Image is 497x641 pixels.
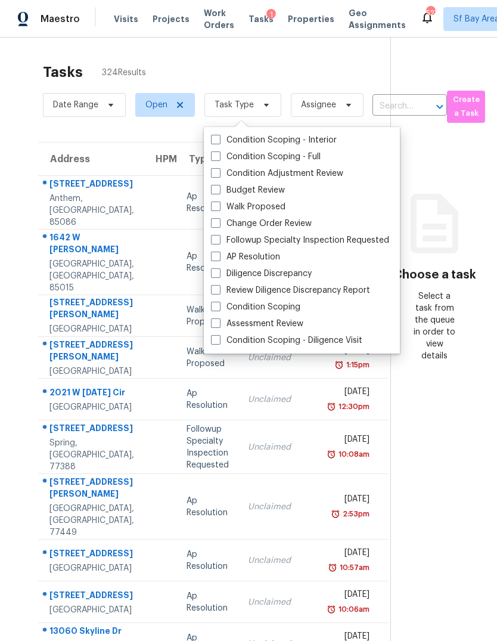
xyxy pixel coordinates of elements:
[41,13,80,25] span: Maestro
[393,269,476,281] h3: Choose a task
[49,589,134,604] div: [STREET_ADDRESS]
[453,93,479,120] span: Create a Task
[327,401,336,413] img: Overdue Alarm Icon
[49,296,134,323] div: [STREET_ADDRESS][PERSON_NAME]
[49,604,134,616] div: [GEOGRAPHIC_DATA]
[211,168,343,179] label: Condition Adjustment Review
[49,386,134,401] div: 2021 W [DATE] Cir
[49,339,134,366] div: [STREET_ADDRESS][PERSON_NAME]
[372,97,414,116] input: Search by address
[187,549,229,572] div: Ap Resolution
[211,301,300,313] label: Condition Scoping
[211,184,285,196] label: Budget Review
[344,359,369,371] div: 1:15pm
[187,304,229,328] div: Walk Proposed
[177,143,238,176] th: Type
[187,250,229,274] div: Ap Resolution
[187,191,229,215] div: Ap Resolution
[153,13,190,25] span: Projects
[336,386,369,401] div: [DATE]
[211,234,389,246] label: Followup Specialty Inspection Requested
[211,318,303,330] label: Assessment Review
[336,547,369,562] div: [DATE]
[301,99,336,111] span: Assignee
[248,352,317,364] div: Unclaimed
[211,134,337,146] label: Condition Scoping - Interior
[336,493,369,508] div: [DATE]
[43,66,83,78] h2: Tasks
[102,67,146,79] span: 324 Results
[248,596,317,608] div: Unclaimed
[38,143,144,176] th: Address
[187,495,229,519] div: Ap Resolution
[49,562,134,574] div: [GEOGRAPHIC_DATA]
[114,13,138,25] span: Visits
[49,366,134,377] div: [GEOGRAPHIC_DATA]
[413,290,456,362] div: Select a task from the queue in order to view details
[248,394,317,405] div: Unclaimed
[426,7,434,19] div: 527
[49,323,134,335] div: [GEOGRAPHIC_DATA]
[336,401,369,413] div: 12:30pm
[336,433,369,448] div: [DATE]
[288,13,334,25] span: Properties
[187,346,229,370] div: Walk Proposed
[248,15,274,23] span: Tasks
[327,448,336,460] img: Overdue Alarm Icon
[328,562,337,574] img: Overdue Alarm Icon
[266,9,276,21] div: 1
[187,423,229,471] div: Followup Specialty Inspection Requested
[211,268,312,280] label: Diligence Discrepancy
[336,589,369,603] div: [DATE]
[334,359,344,371] img: Overdue Alarm Icon
[204,7,234,31] span: Work Orders
[49,437,134,473] div: Spring, [GEOGRAPHIC_DATA], 77388
[336,603,369,615] div: 10:06am
[144,143,177,176] th: HPM
[49,476,134,503] div: [STREET_ADDRESS][PERSON_NAME]
[49,231,134,258] div: 1642 W [PERSON_NAME]
[447,91,485,123] button: Create a Task
[211,284,370,296] label: Review Diligence Discrepancy Report
[49,258,134,294] div: [GEOGRAPHIC_DATA], [GEOGRAPHIC_DATA], 85015
[187,590,229,614] div: Ap Resolution
[337,562,369,574] div: 10:57am
[211,151,321,163] label: Condition Scoping - Full
[211,218,312,230] label: Change Order Review
[145,99,167,111] span: Open
[248,441,317,453] div: Unclaimed
[53,99,98,111] span: Date Range
[349,7,406,31] span: Geo Assignments
[215,99,254,111] span: Task Type
[248,501,317,513] div: Unclaimed
[49,503,134,538] div: [GEOGRAPHIC_DATA], [GEOGRAPHIC_DATA], 77449
[336,448,369,460] div: 10:08am
[49,547,134,562] div: [STREET_ADDRESS]
[49,422,134,437] div: [STREET_ADDRESS]
[211,251,280,263] label: AP Resolution
[331,508,340,520] img: Overdue Alarm Icon
[211,201,285,213] label: Walk Proposed
[327,603,336,615] img: Overdue Alarm Icon
[49,625,134,640] div: 13060 Skyline Dr
[431,98,448,115] button: Open
[340,508,369,520] div: 2:53pm
[49,401,134,413] div: [GEOGRAPHIC_DATA]
[187,388,229,411] div: Ap Resolution
[248,555,317,566] div: Unclaimed
[211,335,362,346] label: Condition Scoping - Diligence Visit
[49,193,134,228] div: Anthem, [GEOGRAPHIC_DATA], 85086
[49,178,134,193] div: [STREET_ADDRESS]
